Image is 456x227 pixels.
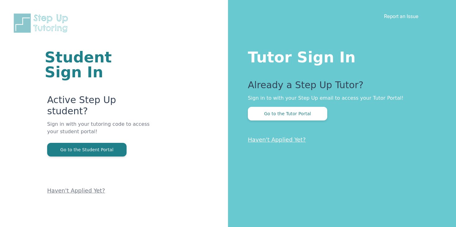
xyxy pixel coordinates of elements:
a: Haven't Applied Yet? [248,136,306,143]
p: Sign in to with your Step Up email to access your Tutor Portal! [248,94,431,102]
a: Go to the Student Portal [47,147,127,152]
p: Sign in with your tutoring code to access your student portal! [47,120,154,143]
h1: Student Sign In [45,50,154,79]
a: Haven't Applied Yet? [47,187,105,194]
a: Report an Issue [384,13,418,19]
h1: Tutor Sign In [248,47,431,65]
button: Go to the Tutor Portal [248,107,327,120]
p: Active Step Up student? [47,94,154,120]
a: Go to the Tutor Portal [248,111,327,116]
p: Already a Step Up Tutor? [248,79,431,94]
img: Step Up Tutoring horizontal logo [12,12,72,34]
button: Go to the Student Portal [47,143,127,157]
